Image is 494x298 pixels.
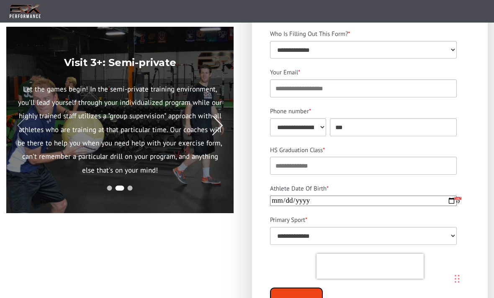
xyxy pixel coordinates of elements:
[316,254,424,279] iframe: reCAPTCHA
[15,82,225,176] p: Let the games begin! In the semi-private training environment, you'll lead yourself through your ...
[64,56,176,69] strong: Visit 3+: Semi-private
[270,30,348,38] span: Who Is Filling Out This Form?
[8,3,42,20] img: BRX Transparent Logo-2
[455,266,460,291] div: Drag
[270,146,323,154] span: HS Graduation Class
[270,68,298,76] span: Your Email
[368,208,494,298] iframe: Chat Widget
[270,184,327,192] span: Athlete Date Of Birth
[270,216,305,224] span: Primary Sport
[270,107,309,115] span: Phone number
